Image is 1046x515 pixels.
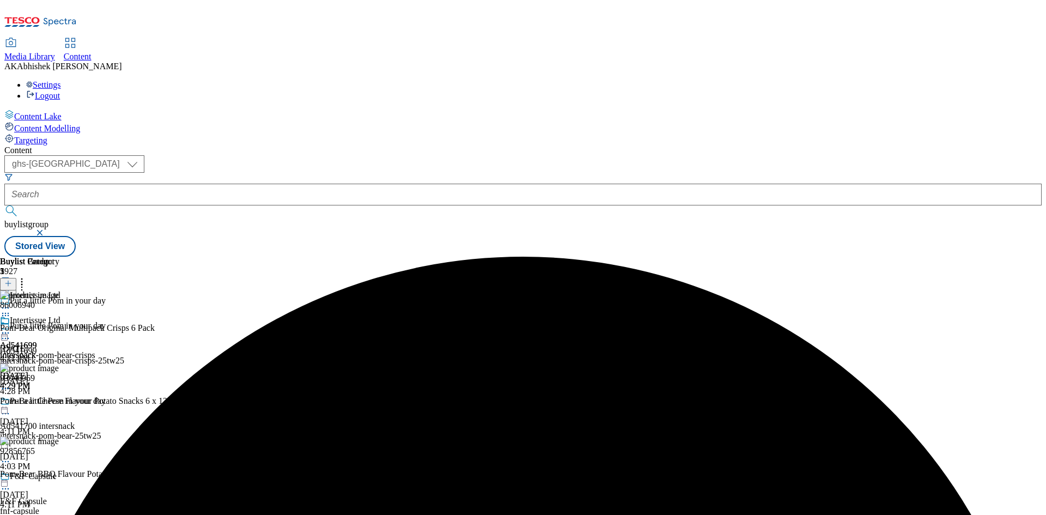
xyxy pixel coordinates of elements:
a: Content [64,39,92,62]
div: Content [4,146,1042,155]
a: Logout [26,91,60,100]
input: Search [4,184,1042,205]
a: Content Lake [4,110,1042,122]
span: Targeting [14,136,47,145]
span: Content [64,52,92,61]
a: Settings [26,80,61,89]
button: Stored View [4,236,76,257]
span: Content Lake [14,112,62,121]
a: Targeting [4,134,1042,146]
span: AK [4,62,17,71]
a: Content Modelling [4,122,1042,134]
span: buylistgroup [4,220,48,229]
a: Media Library [4,39,55,62]
span: Media Library [4,52,55,61]
svg: Search Filters [4,173,13,181]
span: Content Modelling [14,124,80,133]
span: Abhishek [PERSON_NAME] [17,62,121,71]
